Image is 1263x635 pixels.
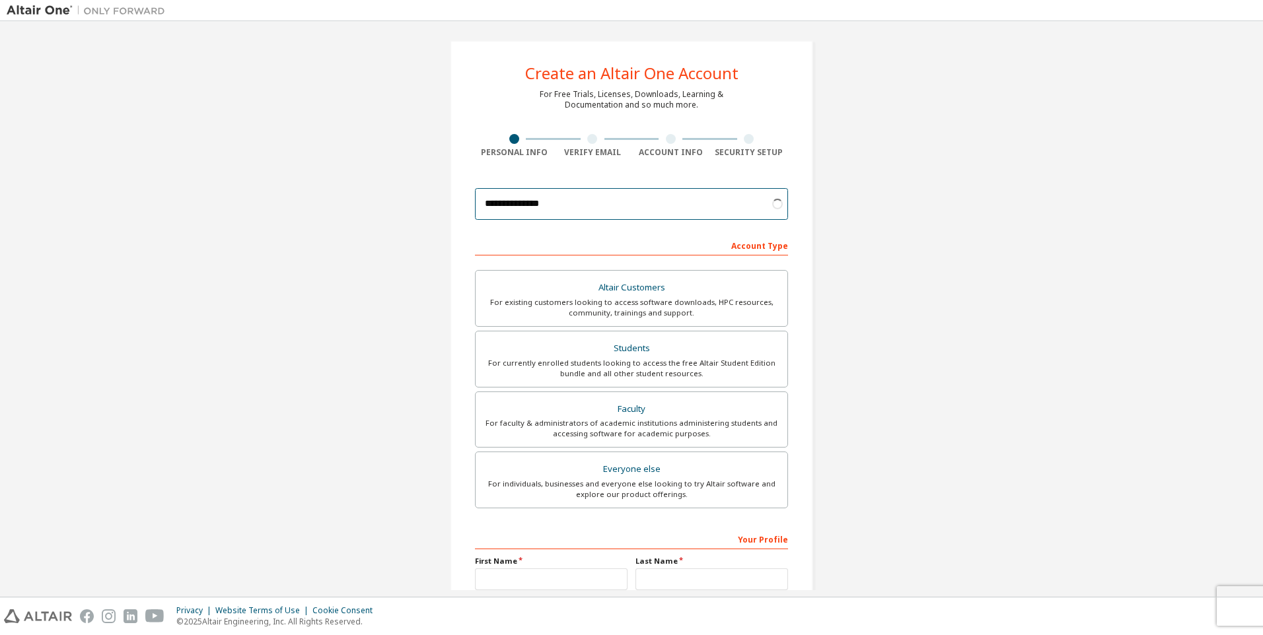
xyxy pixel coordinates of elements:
[484,400,779,418] div: Faculty
[484,339,779,358] div: Students
[484,479,779,500] div: For individuals, businesses and everyone else looking to try Altair software and explore our prod...
[215,605,312,616] div: Website Terms of Use
[475,556,628,566] label: First Name
[484,297,779,318] div: For existing customers looking to access software downloads, HPC resources, community, trainings ...
[4,609,72,623] img: altair_logo.svg
[7,4,172,17] img: Altair One
[484,279,779,297] div: Altair Customers
[554,147,632,158] div: Verify Email
[540,89,723,110] div: For Free Trials, Licenses, Downloads, Learning & Documentation and so much more.
[475,528,788,549] div: Your Profile
[635,556,788,566] label: Last Name
[484,460,779,479] div: Everyone else
[710,147,789,158] div: Security Setup
[475,234,788,255] div: Account Type
[176,605,215,616] div: Privacy
[124,609,137,623] img: linkedin.svg
[145,609,164,623] img: youtube.svg
[484,418,779,439] div: For faculty & administrators of academic institutions administering students and accessing softwa...
[525,65,739,81] div: Create an Altair One Account
[80,609,94,623] img: facebook.svg
[102,609,116,623] img: instagram.svg
[176,616,380,627] p: © 2025 Altair Engineering, Inc. All Rights Reserved.
[484,358,779,379] div: For currently enrolled students looking to access the free Altair Student Edition bundle and all ...
[312,605,380,616] div: Cookie Consent
[631,147,710,158] div: Account Info
[475,147,554,158] div: Personal Info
